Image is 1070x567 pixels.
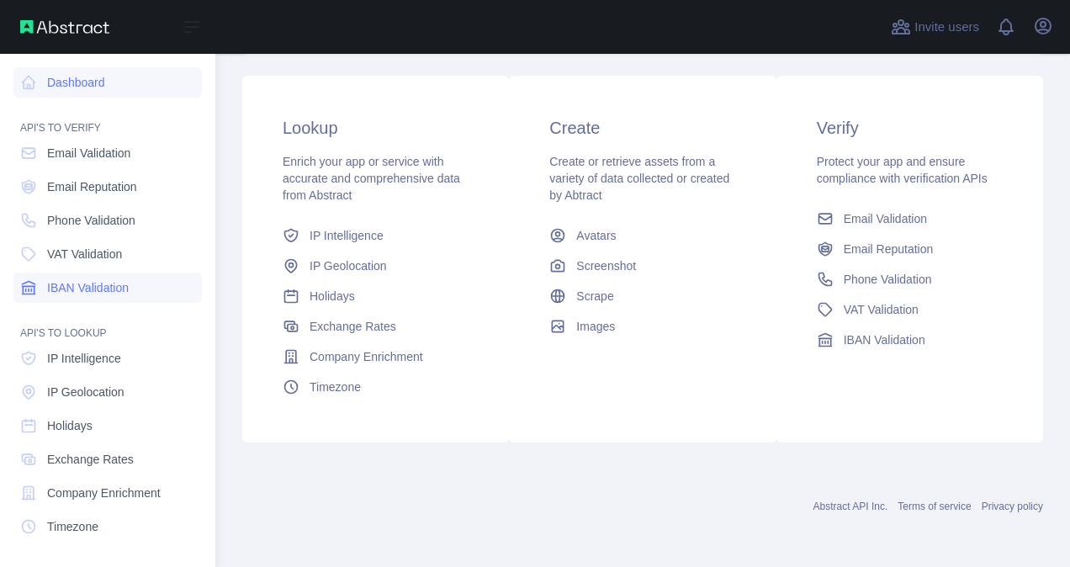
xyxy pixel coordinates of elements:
[887,13,983,40] button: Invite users
[844,271,932,288] span: Phone Validation
[276,372,475,402] a: Timezone
[817,116,1003,140] h3: Verify
[13,478,202,508] a: Company Enrichment
[549,155,729,202] span: Create or retrieve assets from a variety of data collected or created by Abtract
[13,101,202,135] div: API'S TO VERIFY
[810,234,1009,264] a: Email Reputation
[543,220,742,251] a: Avatars
[844,331,925,348] span: IBAN Validation
[47,350,121,367] span: IP Intelligence
[310,379,361,395] span: Timezone
[276,281,475,311] a: Holidays
[13,67,202,98] a: Dashboard
[47,145,130,162] span: Email Validation
[13,511,202,542] a: Timezone
[276,342,475,372] a: Company Enrichment
[576,257,636,274] span: Screenshot
[543,251,742,281] a: Screenshot
[13,411,202,441] a: Holidays
[276,251,475,281] a: IP Geolocation
[549,116,735,140] h3: Create
[310,318,396,335] span: Exchange Rates
[276,220,475,251] a: IP Intelligence
[914,18,979,37] span: Invite users
[844,210,927,227] span: Email Validation
[13,306,202,340] div: API'S TO LOOKUP
[13,444,202,474] a: Exchange Rates
[982,501,1043,512] a: Privacy policy
[810,294,1009,325] a: VAT Validation
[543,311,742,342] a: Images
[813,501,888,512] a: Abstract API Inc.
[47,178,137,195] span: Email Reputation
[47,485,161,501] span: Company Enrichment
[13,343,202,374] a: IP Intelligence
[543,281,742,311] a: Scrape
[13,273,202,303] a: IBAN Validation
[47,212,135,229] span: Phone Validation
[47,246,122,262] span: VAT Validation
[817,155,988,185] span: Protect your app and ensure compliance with verification APIs
[576,227,616,244] span: Avatars
[283,116,469,140] h3: Lookup
[47,518,98,535] span: Timezone
[276,311,475,342] a: Exchange Rates
[898,501,971,512] a: Terms of service
[20,20,109,34] img: Abstract API
[47,279,129,296] span: IBAN Validation
[810,204,1009,234] a: Email Validation
[310,227,384,244] span: IP Intelligence
[310,288,355,305] span: Holidays
[13,205,202,236] a: Phone Validation
[576,288,613,305] span: Scrape
[844,301,919,318] span: VAT Validation
[13,138,202,168] a: Email Validation
[47,384,124,400] span: IP Geolocation
[810,264,1009,294] a: Phone Validation
[310,348,423,365] span: Company Enrichment
[13,239,202,269] a: VAT Validation
[844,241,934,257] span: Email Reputation
[47,451,134,468] span: Exchange Rates
[47,417,93,434] span: Holidays
[283,155,460,202] span: Enrich your app or service with accurate and comprehensive data from Abstract
[310,257,387,274] span: IP Geolocation
[13,172,202,202] a: Email Reputation
[576,318,615,335] span: Images
[810,325,1009,355] a: IBAN Validation
[13,377,202,407] a: IP Geolocation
